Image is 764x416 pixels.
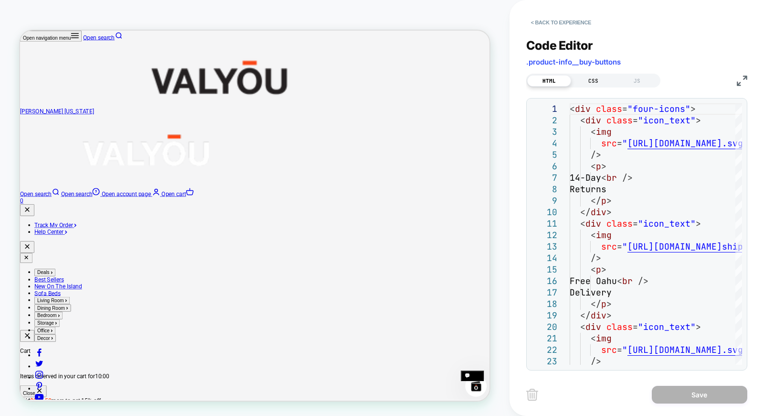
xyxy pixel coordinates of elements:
span: = [633,218,638,229]
span: /> [622,172,633,183]
span: > [690,103,696,114]
span: img [596,126,612,137]
span: = [617,344,622,355]
div: HTML [527,75,571,87]
div: 11 [531,218,557,230]
div: 14 [531,252,557,264]
span: "icon_text" [638,218,696,229]
div: 2 [531,115,557,126]
span: /> [638,275,648,286]
a: Open search [84,5,137,14]
span: " [622,241,627,252]
a: Help Center [19,264,63,273]
span: p [596,264,601,275]
div: 13 [531,241,557,252]
span: Code Editor [526,38,593,53]
span: class [606,115,633,126]
div: 10 [531,207,557,218]
span: .product-info__buy-buttons [526,57,621,66]
span: > [606,310,612,321]
span: </ [580,207,591,218]
span: " [622,138,627,149]
span: [URL][DOMAIN_NAME] [627,241,722,252]
span: /> [591,252,601,263]
span: > [696,115,701,126]
span: Best Sellers [19,328,58,337]
span: < [580,115,585,126]
span: < [570,103,575,114]
span: Open account page [109,213,174,222]
button: Bedroom [19,375,57,385]
span: Open search [84,5,126,14]
button: Storage [19,385,53,395]
a: Track My Order [19,255,75,264]
span: src [601,241,617,252]
span: p [596,161,601,172]
div: 8 [531,184,557,195]
div: 3 [531,126,557,138]
span: "icon_text" [638,115,696,126]
span: < [591,230,596,241]
span: Free Oahu [570,275,617,286]
span: img [596,333,612,344]
span: Office [23,396,40,404]
img: fullscreen [737,76,747,86]
div: 20 [531,321,557,333]
div: JS [615,75,659,87]
span: src [601,138,617,149]
span: > [601,161,606,172]
span: div [585,218,601,229]
span: Open search [54,213,96,222]
div: 1 [531,103,557,115]
a: Open account page [107,213,189,222]
span: div [585,321,601,332]
div: 18 [531,298,557,310]
div: 15 [531,264,557,275]
a: Open search [54,213,107,222]
span: Decor [23,406,40,414]
span: </ [591,298,601,309]
span: " [622,344,627,355]
div: 5 [531,149,557,161]
div: 4 [531,138,557,149]
div: 17 [531,287,557,298]
span: < [591,126,596,137]
span: Bedroom [23,376,49,383]
div: CSS [571,75,615,87]
span: "four-icons" [627,103,690,114]
img: delete [526,389,538,401]
span: Help Center [19,264,58,273]
a: New On The Island [19,337,83,346]
span: [URL][DOMAIN_NAME] [627,344,722,355]
span: br [606,172,617,183]
span: > [606,207,612,218]
div: 22 [531,344,557,356]
span: Returns [570,184,606,195]
span: src [601,344,617,355]
span: Open navigation menu [4,6,68,13]
span: p [601,195,606,206]
div: 23 [531,356,557,367]
span: img [596,230,612,241]
span: 14-Day [570,172,601,183]
span: /> [591,356,601,367]
button: Save [652,386,747,404]
div: 6 [531,161,557,172]
span: > [696,218,701,229]
div: 7 [531,172,557,184]
span: > [606,298,612,309]
span: Deals [23,319,39,326]
span: Dining Room [23,366,60,373]
span: "icon_text" [638,321,696,332]
span: class [606,321,633,332]
span: > [601,264,606,275]
span: div [591,207,606,218]
button: Dining Room [19,365,68,375]
span: Track My Order [19,255,70,264]
span: < [580,321,585,332]
span: = [617,138,622,149]
span: class [596,103,622,114]
a: Sofa Beds [19,346,54,355]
